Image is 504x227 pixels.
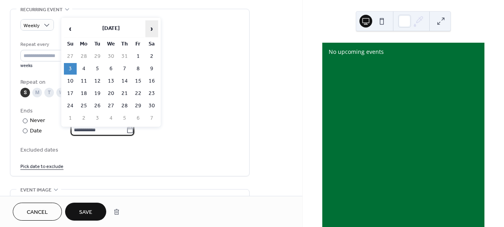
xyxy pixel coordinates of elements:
[145,113,158,124] td: 7
[20,107,238,115] div: Ends
[145,63,158,75] td: 9
[77,63,90,75] td: 4
[105,88,117,99] td: 20
[329,47,478,56] div: No upcoming events
[20,162,63,171] span: Pick date to exclude
[132,51,145,62] td: 1
[77,20,145,38] th: [DATE]
[132,113,145,124] td: 6
[77,100,90,112] td: 25
[64,75,77,87] td: 10
[118,51,131,62] td: 31
[27,208,48,217] span: Cancel
[145,75,158,87] td: 16
[44,88,54,97] div: T
[77,38,90,50] th: Mo
[24,21,40,30] span: Weekly
[64,100,77,112] td: 24
[118,113,131,124] td: 5
[64,63,77,75] td: 3
[30,116,46,125] div: Never
[132,38,145,50] th: Fr
[145,100,158,112] td: 30
[20,88,30,97] div: S
[105,100,117,112] td: 27
[118,75,131,87] td: 14
[56,88,66,97] div: W
[77,88,90,99] td: 18
[118,63,131,75] td: 7
[20,186,52,194] span: Event image
[91,38,104,50] th: Tu
[64,113,77,124] td: 1
[105,75,117,87] td: 13
[118,100,131,112] td: 28
[77,113,90,124] td: 2
[20,146,239,154] span: Excluded dates
[91,75,104,87] td: 12
[91,51,104,62] td: 29
[77,51,90,62] td: 28
[146,21,158,37] span: ›
[77,75,90,87] td: 11
[132,100,145,112] td: 29
[105,51,117,62] td: 30
[65,203,106,221] button: Save
[105,63,117,75] td: 6
[145,88,158,99] td: 23
[105,38,117,50] th: We
[91,88,104,99] td: 19
[20,78,238,87] div: Repeat on
[20,6,63,14] span: Recurring event
[64,21,76,37] span: ‹
[105,113,117,124] td: 4
[145,51,158,62] td: 2
[91,113,104,124] td: 3
[132,88,145,99] td: 22
[132,63,145,75] td: 8
[91,63,104,75] td: 5
[64,38,77,50] th: Su
[20,40,74,49] div: Repeat every
[20,63,76,69] div: weeks
[64,88,77,99] td: 17
[91,100,104,112] td: 26
[132,75,145,87] td: 15
[118,88,131,99] td: 21
[64,51,77,62] td: 27
[79,208,92,217] span: Save
[13,203,62,221] button: Cancel
[30,126,134,136] div: Date
[118,38,131,50] th: Th
[32,88,42,97] div: M
[145,38,158,50] th: Sa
